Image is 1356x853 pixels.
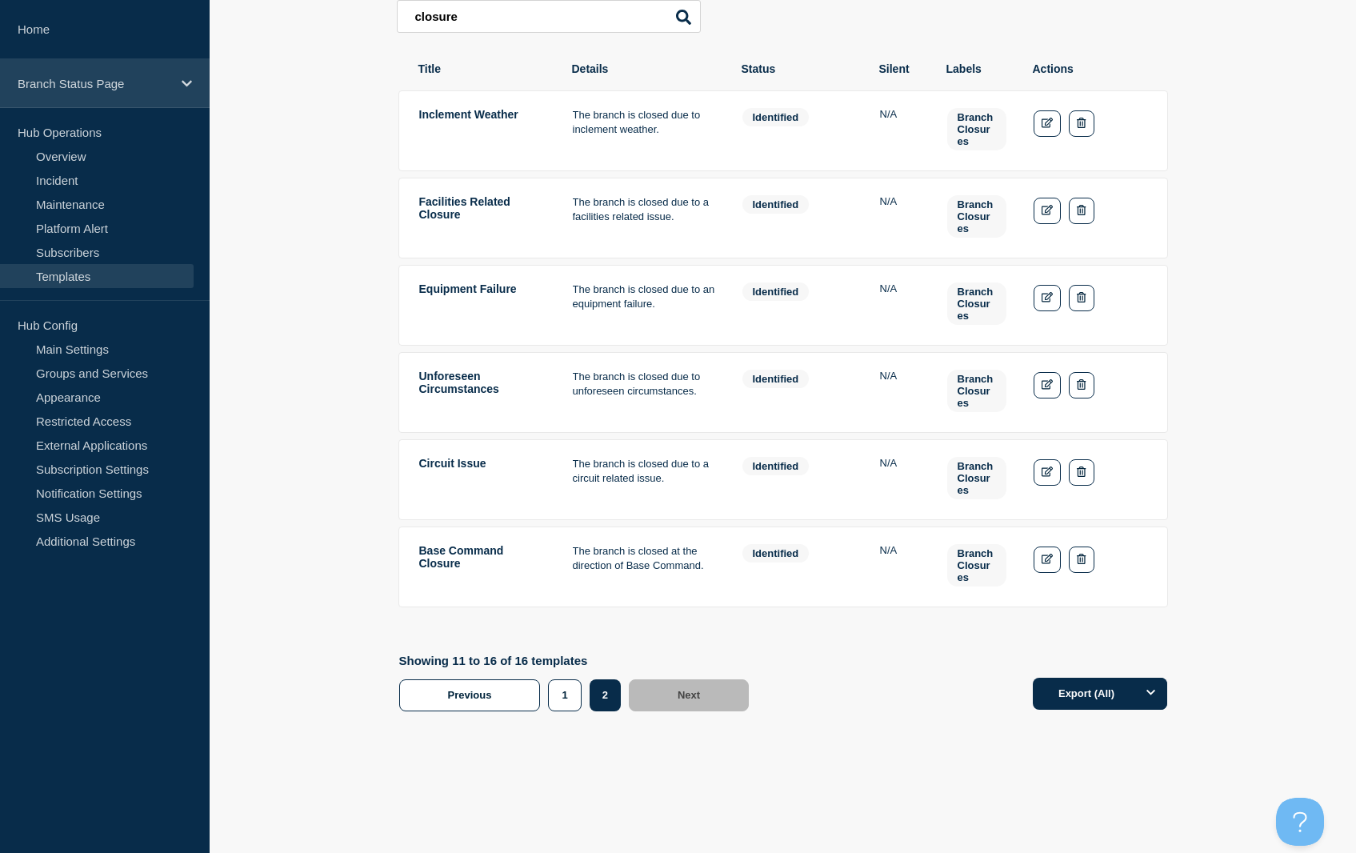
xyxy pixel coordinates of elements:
button: Previous [399,679,541,711]
td: Status: identified [742,107,854,154]
td: Title: Facilities Related Closure [418,194,546,242]
td: Status: identified [742,194,854,242]
td: Silent: N/A [879,107,921,154]
span: Branch Closures [947,282,1006,325]
td: Actions: Edit Delete [1033,369,1148,416]
td: Details: The branch is closed due to inclement weather. <br/> [572,107,716,154]
span: Branch Closures [947,457,1006,499]
span: identified [742,544,810,563]
a: Edit [1034,372,1062,398]
p: The branch is closed due to an equipment failure. [573,282,715,312]
button: Delete [1069,547,1094,573]
td: Details: The branch is closed at the direction of Base Command.<br/> [572,543,716,591]
button: Delete [1069,198,1094,224]
td: Labels: Branch Closures [946,107,1007,154]
td: Title: Base Command Closure [418,543,546,591]
th: Actions [1032,62,1147,76]
span: identified [742,108,810,126]
td: Details: The branch is closed due to a facilities related issue.<br/> [572,194,716,242]
p: The branch is closed at the direction of Base Command. [573,544,715,574]
td: Details: The branch is closed due to a circuit related issue.<br/> [572,456,716,503]
p: The branch is closed due to a facilities related issue. [573,195,715,225]
button: Delete [1069,372,1094,398]
span: Next [678,689,700,701]
td: Actions: Edit Delete [1033,194,1148,242]
button: Delete [1069,459,1094,486]
span: identified [742,370,810,388]
td: Details: The branch is closed due to unforeseen circumstances.<br/> [572,369,716,416]
a: Edit [1034,198,1062,224]
iframe: Help Scout Beacon - Open [1276,798,1324,846]
p: Showing 11 to 16 of 16 templates [399,654,758,667]
td: Labels: Branch Closures [946,456,1007,503]
td: Labels: Branch Closures [946,543,1007,591]
td: Silent: N/A [879,543,921,591]
td: Actions: Edit Delete [1033,107,1148,154]
span: Branch Closures [947,370,1006,412]
span: Previous [448,689,492,701]
td: Labels: Branch Closures [946,282,1007,329]
a: Edit [1034,459,1062,486]
td: Title: Equipment Failure [418,282,546,329]
td: Actions: Edit Delete [1033,282,1148,329]
span: identified [742,195,810,214]
th: Status [741,62,853,76]
p: The branch is closed due to unforeseen circumstances. [573,370,715,399]
th: Details [571,62,715,76]
button: Options [1135,678,1167,710]
p: The branch is closed due to a circuit related issue. [573,457,715,487]
td: Silent: N/A [879,194,921,242]
a: Edit [1034,547,1062,573]
button: Delete [1069,110,1094,137]
button: Next [629,679,749,711]
td: Labels: Branch Closures [946,194,1007,242]
a: Edit [1034,110,1062,137]
p: Branch Status Page [18,77,171,90]
button: Export (All) [1033,678,1167,710]
span: identified [742,282,810,301]
th: Silent [878,62,920,76]
td: Title: Circuit Issue [418,456,546,503]
button: 1 [548,679,581,711]
td: Silent: N/A [879,369,921,416]
th: Labels [946,62,1006,76]
td: Actions: Edit Delete [1033,456,1148,503]
button: 2 [590,679,621,711]
td: Labels: Branch Closures [946,369,1007,416]
td: Silent: N/A [879,456,921,503]
button: Delete [1069,285,1094,311]
span: Branch Closures [947,195,1006,238]
p: The branch is closed due to inclement weather. [573,108,715,138]
td: Title: Inclement Weather [418,107,546,154]
a: Edit [1034,285,1062,311]
td: Status: identified [742,456,854,503]
td: Actions: Edit Delete [1033,543,1148,591]
td: Status: identified [742,282,854,329]
td: Silent: N/A [879,282,921,329]
th: Title [418,62,546,76]
td: Status: identified [742,369,854,416]
td: Details: The branch is closed due to an equipment failure.<br/> [572,282,716,329]
span: Branch Closures [947,544,1006,587]
td: Status: identified [742,543,854,591]
td: Title: Unforeseen Circumstances [418,369,546,416]
span: Branch Closures [947,108,1006,150]
span: identified [742,457,810,475]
